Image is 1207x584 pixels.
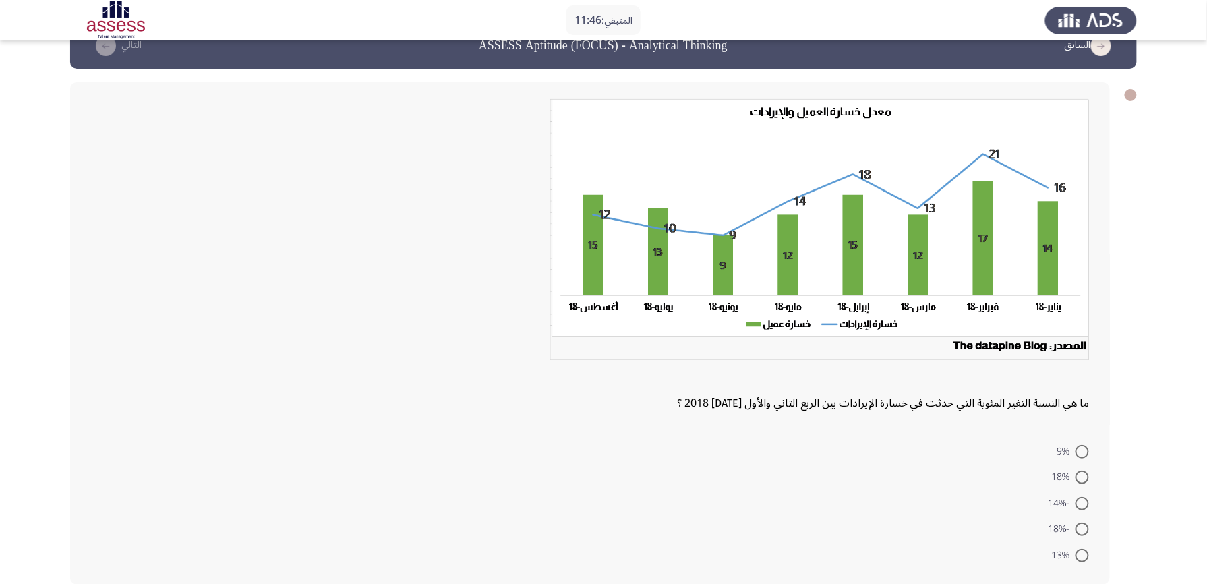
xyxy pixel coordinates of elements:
div: ما هي النسبة التغير المئوية التي حدثت في خسارة الإيرادات بين الربع الثاني والأول [DATE] 2018 ؟ [90,99,1090,415]
span: 9% [1057,444,1076,460]
img: QVJfUk5DXzQ3LnBuZzE2OTEzMTUzNjU3MzE=.png [550,99,1090,361]
img: Assess Talent Management logo [1045,1,1137,39]
p: المتبقي: [575,12,632,29]
h3: ASSESS Aptitude (FOCUS) - Analytical Thinking [479,37,728,54]
span: 11:46 [575,9,601,32]
span: 13% [1051,548,1076,564]
span: -18% [1048,521,1076,537]
button: load previous page [1061,35,1121,57]
button: load next page [86,35,146,57]
img: Assessment logo of ASSESS Focus 4 Modules (EN/AR) - RME - Intermediate [70,1,162,39]
span: -14% [1048,496,1076,512]
span: 18% [1051,469,1076,486]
